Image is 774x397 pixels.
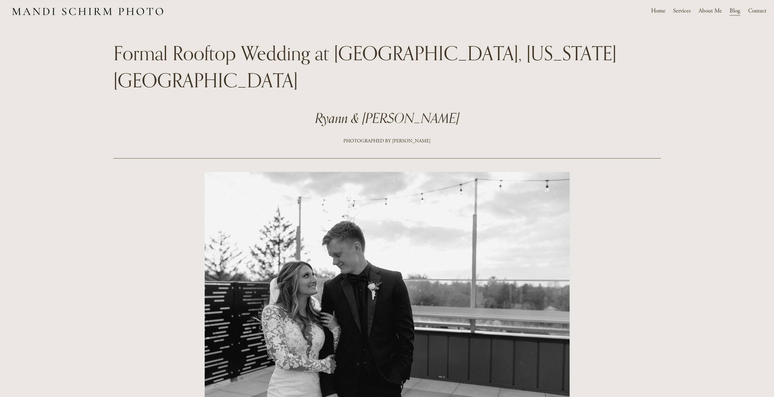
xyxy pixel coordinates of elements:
[699,6,722,16] a: About Me
[673,6,691,16] span: Services
[8,1,168,21] img: Des Moines Wedding Photographer - Mandi Schirm Photo
[315,107,459,130] em: Ryann & [PERSON_NAME]
[113,40,661,94] h1: Formal Rooftop Wedding at [GEOGRAPHIC_DATA], [US_STATE][GEOGRAPHIC_DATA]
[673,6,691,16] a: folder dropdown
[113,137,661,145] p: PHOTOGRAPHED BY [PERSON_NAME]
[651,6,665,16] a: Home
[730,6,740,16] a: Blog
[748,6,766,16] a: Contact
